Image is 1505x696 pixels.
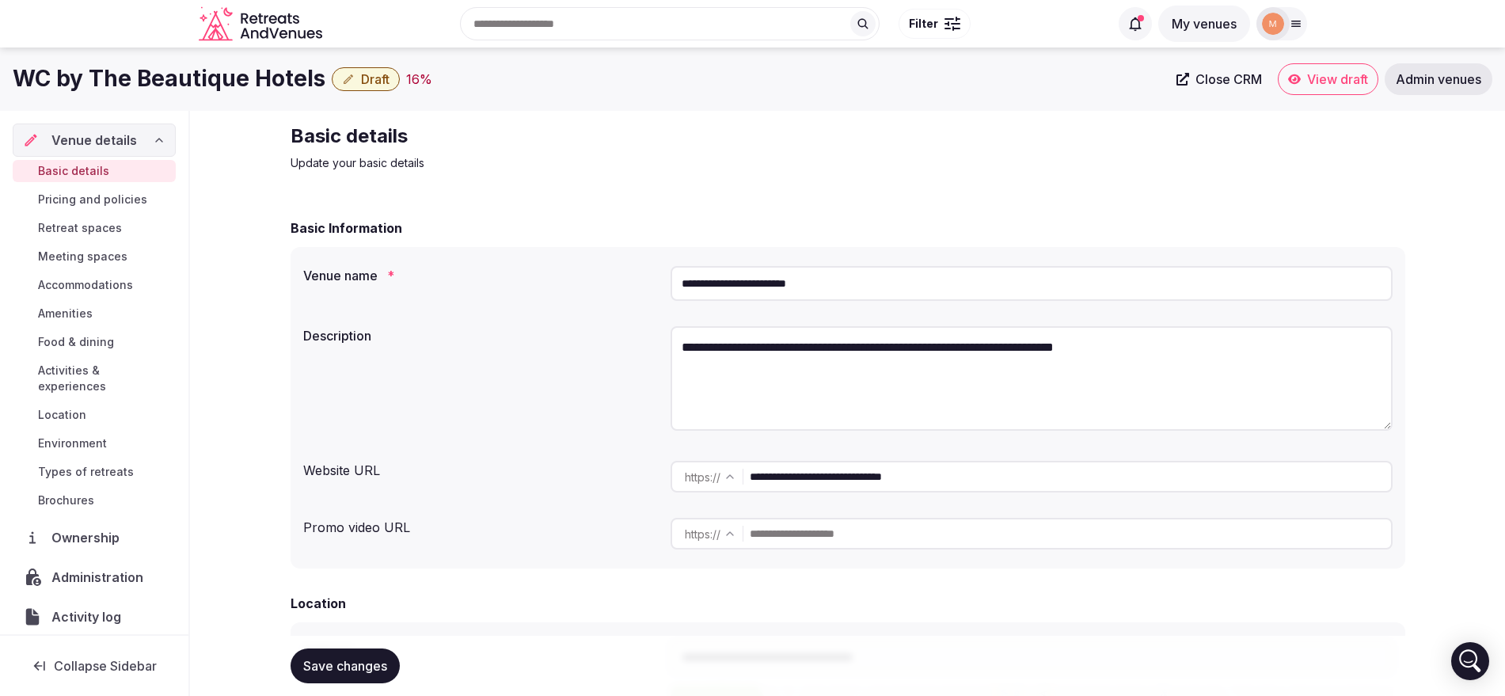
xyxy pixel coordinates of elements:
span: Save changes [303,658,387,674]
h2: Basic Information [291,219,402,238]
span: Collapse Sidebar [54,658,157,674]
img: marina [1262,13,1284,35]
span: Basic details [38,163,109,179]
div: Open Intercom Messenger [1451,642,1489,680]
a: Visit the homepage [199,6,325,42]
span: Meeting spaces [38,249,127,264]
span: Types of retreats [38,464,134,480]
span: Activity log [51,607,127,626]
span: Administration [51,568,150,587]
a: Environment [13,432,176,454]
button: Save changes [291,648,400,683]
a: Administration [13,561,176,594]
button: 16% [406,70,432,89]
span: Amenities [38,306,93,321]
a: My venues [1158,16,1250,32]
span: Food & dining [38,334,114,350]
a: Admin venues [1385,63,1492,95]
span: Brochures [38,493,94,508]
div: Website URL [303,454,658,480]
p: Update your basic details [291,155,823,171]
button: Draft [332,67,400,91]
h1: WC by The Beautique Hotels [13,63,325,94]
a: Brochures [13,489,176,512]
a: Types of retreats [13,461,176,483]
a: Amenities [13,302,176,325]
button: My venues [1158,6,1250,42]
a: Activities & experiences [13,359,176,397]
a: Location [13,404,176,426]
a: Meeting spaces [13,245,176,268]
h2: Location [291,594,346,613]
a: Pricing and policies [13,188,176,211]
span: Location [38,407,86,423]
a: Ownership [13,521,176,554]
svg: Retreats and Venues company logo [199,6,325,42]
span: Activities & experiences [38,363,169,394]
a: Activity log [13,600,176,633]
div: Promo video URL [303,512,658,537]
a: Close CRM [1167,63,1271,95]
span: Accommodations [38,277,133,293]
button: Collapse Sidebar [13,648,176,683]
span: Venue details [51,131,137,150]
span: View draft [1307,71,1368,87]
span: Pricing and policies [38,192,147,207]
a: View draft [1278,63,1378,95]
a: Accommodations [13,274,176,296]
label: Description [303,329,658,342]
span: Close CRM [1195,71,1262,87]
span: Ownership [51,528,126,547]
span: Admin venues [1396,71,1481,87]
a: Retreat spaces [13,217,176,239]
div: 16 % [406,70,432,89]
span: Retreat spaces [38,220,122,236]
h2: Basic details [291,124,823,149]
span: Draft [361,71,390,87]
div: Address [303,635,658,660]
label: Venue name [303,269,658,282]
span: Environment [38,435,107,451]
span: Filter [909,16,938,32]
a: Food & dining [13,331,176,353]
button: Filter [899,9,971,39]
a: Basic details [13,160,176,182]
